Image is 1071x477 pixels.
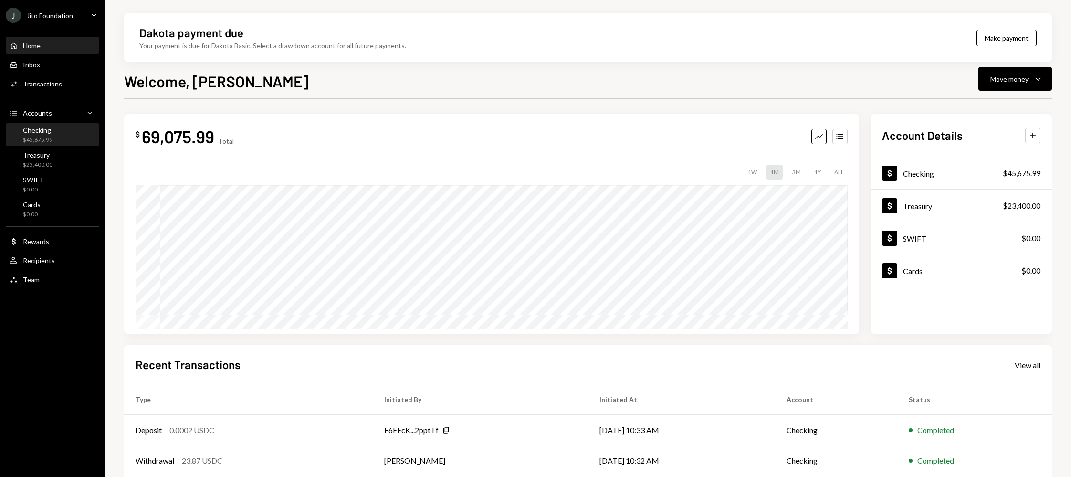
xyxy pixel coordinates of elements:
div: 1Y [810,165,825,180]
h2: Recent Transactions [136,357,241,372]
div: 1W [744,165,761,180]
div: Total [218,137,234,145]
div: Treasury [23,151,52,159]
div: $0.00 [1021,233,1040,244]
div: Your payment is due for Dakota Basic. Select a drawdown account for all future payments. [139,41,406,51]
div: Recipients [23,256,55,265]
th: Status [897,384,1052,415]
div: Inbox [23,61,40,69]
td: Checking [775,445,897,476]
div: Checking [23,126,52,134]
div: $45,675.99 [23,136,52,144]
div: Treasury [903,201,932,211]
a: Treasury$23,400.00 [871,190,1052,222]
div: 1M [766,165,783,180]
div: SWIFT [23,176,44,184]
div: Rewards [23,237,49,245]
div: Team [23,276,40,284]
a: Team [6,271,99,288]
div: Completed [917,455,954,466]
a: Cards$0.00 [6,198,99,221]
button: Make payment [976,30,1037,46]
td: [PERSON_NAME] [373,445,588,476]
div: Accounts [23,109,52,117]
div: Home [23,42,41,50]
div: J [6,8,21,23]
h2: Account Details [882,127,963,143]
div: Withdrawal [136,455,174,466]
button: Move money [978,67,1052,91]
th: Account [775,384,897,415]
td: [DATE] 10:33 AM [588,415,775,445]
a: View all [1015,360,1040,370]
div: Move money [990,74,1029,84]
th: Type [124,384,373,415]
div: Checking [903,169,934,178]
div: Dakota payment due [139,25,243,41]
a: Transactions [6,75,99,92]
a: Inbox [6,56,99,73]
div: View all [1015,360,1040,370]
div: $23,400.00 [23,161,52,169]
a: Accounts [6,104,99,121]
div: Deposit [136,424,162,436]
div: 3M [788,165,805,180]
a: Home [6,37,99,54]
a: Treasury$23,400.00 [6,148,99,171]
th: Initiated By [373,384,588,415]
div: $0.00 [1021,265,1040,276]
a: Checking$45,675.99 [871,157,1052,189]
a: SWIFT$0.00 [871,222,1052,254]
div: Transactions [23,80,62,88]
td: Checking [775,415,897,445]
div: $23,400.00 [1003,200,1040,212]
div: Cards [23,201,41,209]
a: Cards$0.00 [871,254,1052,286]
a: Recipients [6,252,99,269]
div: $ [136,129,140,139]
div: ALL [830,165,848,180]
a: Checking$45,675.99 [6,123,99,146]
div: Completed [917,424,954,436]
div: 0.0002 USDC [169,424,214,436]
h1: Welcome, [PERSON_NAME] [124,72,309,91]
div: SWIFT [903,234,926,243]
th: Initiated At [588,384,775,415]
div: Cards [903,266,923,276]
div: 23.87 USDC [182,455,222,466]
a: SWIFT$0.00 [6,173,99,196]
div: 69,075.99 [142,126,214,147]
div: E6EEcK...2pptTf [384,424,439,436]
td: [DATE] 10:32 AM [588,445,775,476]
div: $45,675.99 [1003,168,1040,179]
div: Jito Foundation [27,11,73,20]
div: $0.00 [23,186,44,194]
a: Rewards [6,233,99,250]
div: $0.00 [23,211,41,219]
